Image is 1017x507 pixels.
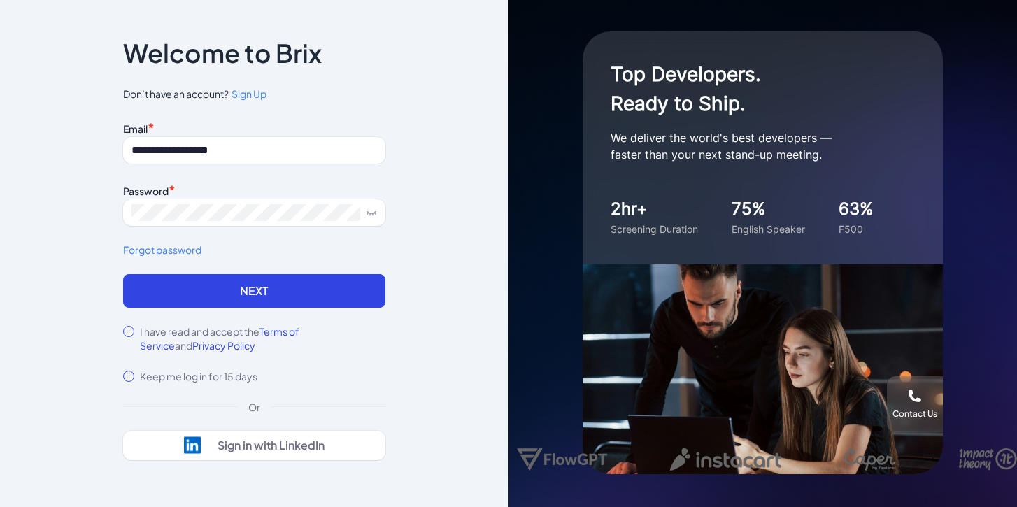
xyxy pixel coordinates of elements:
[732,197,805,222] div: 75%
[892,408,937,420] div: Contact Us
[218,438,325,452] div: Sign in with LinkedIn
[123,431,385,460] button: Sign in with LinkedIn
[839,222,874,236] div: F500
[123,122,148,135] label: Email
[123,274,385,308] button: Next
[611,59,890,118] h1: Top Developers. Ready to Ship.
[123,243,385,257] a: Forgot password
[887,376,943,432] button: Contact Us
[192,339,255,352] span: Privacy Policy
[123,87,385,101] span: Don’t have an account?
[732,222,805,236] div: English Speaker
[140,324,385,352] label: I have read and accept the and
[140,369,257,383] label: Keep me log in for 15 days
[229,87,266,101] a: Sign Up
[237,400,271,414] div: Or
[123,185,169,197] label: Password
[839,197,874,222] div: 63%
[611,129,890,163] p: We deliver the world's best developers — faster than your next stand-up meeting.
[232,87,266,100] span: Sign Up
[611,197,698,222] div: 2hr+
[140,325,299,352] span: Terms of Service
[123,42,322,64] p: Welcome to Brix
[611,222,698,236] div: Screening Duration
